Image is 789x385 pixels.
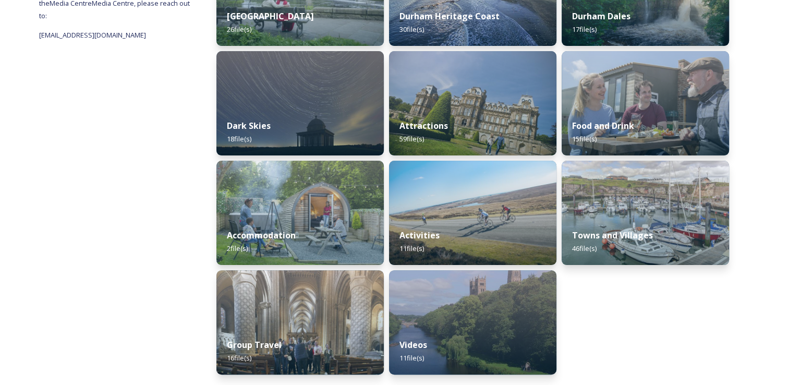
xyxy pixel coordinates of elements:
[216,51,384,155] img: Hardwick%2520Park4.jpg
[227,10,314,22] strong: [GEOGRAPHIC_DATA]
[399,353,424,363] span: 11 file(s)
[227,134,251,143] span: 18 file(s)
[389,270,556,375] img: Durham%2520Cathedral%2520Drone%2520VCD.jpg
[389,161,556,265] img: Etape%2520%287%29.jpg
[572,134,597,143] span: 15 file(s)
[399,10,500,22] strong: Durham Heritage Coast
[562,51,729,155] img: Teesdale%2520Cheesemakers%2520%2822%29.jpg
[572,230,653,241] strong: Towns and Villages
[399,25,424,34] span: 30 file(s)
[216,270,384,375] img: discover%2520durham%2520-%2520durham%2520cathedral%2520%25288%2529.jpg
[216,161,384,265] img: Visit_County_Durham_20240612_Critical_Tortoise_West_Hall_Glamping_01.jpg
[39,30,146,40] span: [EMAIL_ADDRESS][DOMAIN_NAME]
[399,134,424,143] span: 59 file(s)
[227,244,248,253] span: 2 file(s)
[399,230,440,241] strong: Activities
[227,353,251,363] span: 16 file(s)
[572,244,597,253] span: 46 file(s)
[227,339,282,351] strong: Group Travel
[227,120,271,131] strong: Dark Skies
[399,339,427,351] strong: Videos
[227,230,296,241] strong: Accommodation
[399,120,448,131] strong: Attractions
[572,10,630,22] strong: Durham Dales
[389,51,556,155] img: The%2520Bowes%2520Museum%2520%2810%29.jpg
[572,25,597,34] span: 17 file(s)
[562,161,729,265] img: Seaham%25202019%2520%25281%2529.jpg
[399,244,424,253] span: 11 file(s)
[572,120,634,131] strong: Food and Drink
[227,25,251,34] span: 26 file(s)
